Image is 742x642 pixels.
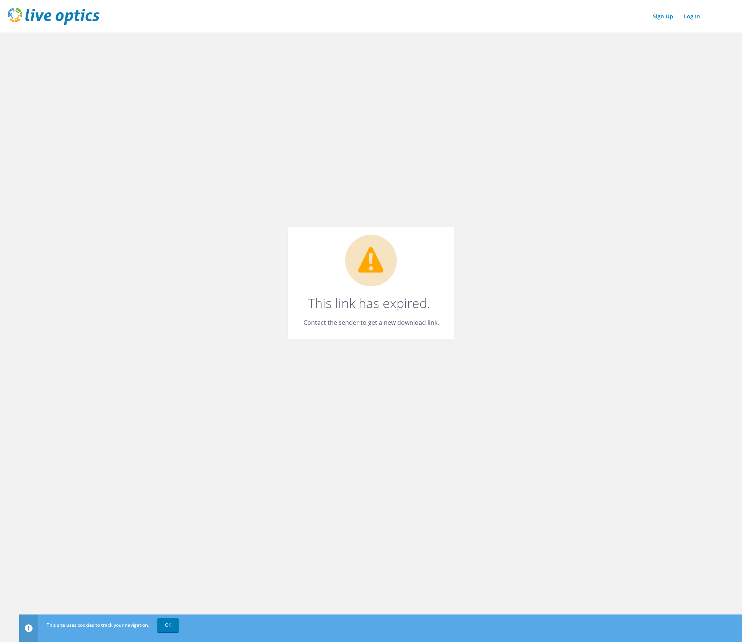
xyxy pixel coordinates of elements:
[157,618,179,632] a: OK
[8,8,99,25] img: live_optics_svg.svg
[303,317,439,328] p: Contact the sender to get a new download link.
[649,11,677,22] a: Sign Up
[47,622,149,628] span: This site uses cookies to track your navigation.
[303,297,435,310] h1: This link has expired.
[680,11,704,22] a: Log In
